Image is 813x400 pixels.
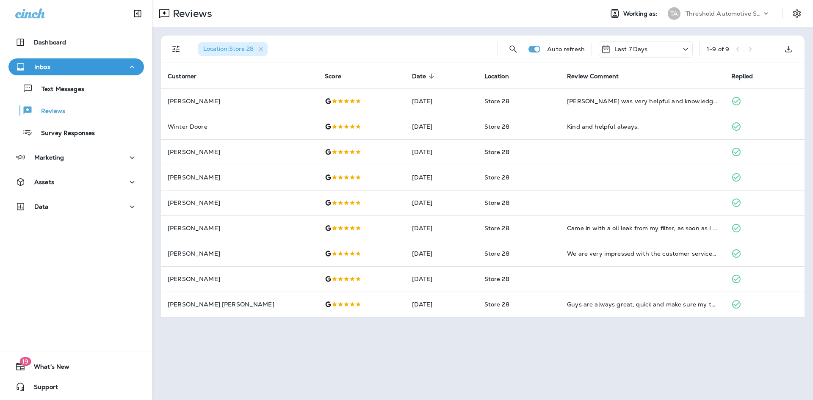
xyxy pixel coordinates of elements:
[8,80,144,97] button: Text Messages
[405,266,478,292] td: [DATE]
[8,174,144,190] button: Assets
[25,383,58,394] span: Support
[8,198,144,215] button: Data
[34,154,64,161] p: Marketing
[707,46,729,52] div: 1 - 9 of 9
[8,58,144,75] button: Inbox
[405,292,478,317] td: [DATE]
[169,7,212,20] p: Reviews
[567,73,619,80] span: Review Comment
[168,149,311,155] p: [PERSON_NAME]
[8,102,144,119] button: Reviews
[484,275,509,283] span: Store 28
[198,42,268,56] div: Location:Store 28
[34,203,49,210] p: Data
[567,300,717,309] div: Guys are always great, quick and make sure my truck stays running good!
[405,165,478,190] td: [DATE]
[33,130,95,138] p: Survey Responses
[731,72,764,80] span: Replied
[484,97,509,105] span: Store 28
[567,72,630,80] span: Review Comment
[484,123,509,130] span: Store 28
[484,174,509,181] span: Store 28
[25,363,69,373] span: What's New
[8,34,144,51] button: Dashboard
[203,45,254,52] span: Location : Store 28
[19,357,31,366] span: 19
[614,46,648,52] p: Last 7 Days
[34,63,50,70] p: Inbox
[405,241,478,266] td: [DATE]
[789,6,805,21] button: Settings
[567,224,717,232] div: Came in with a oil leak from my filter, as soon as I pulled in had immediate service from Kenden ...
[484,199,509,207] span: Store 28
[126,5,149,22] button: Collapse Sidebar
[168,276,311,282] p: [PERSON_NAME]
[33,86,84,94] p: Text Messages
[168,98,311,105] p: [PERSON_NAME]
[168,123,311,130] p: Winter Doore
[668,7,680,20] div: TA
[405,88,478,114] td: [DATE]
[567,249,717,258] div: We are very impressed with the customer service here. Jared and the other workers were very frien...
[34,39,66,46] p: Dashboard
[33,108,65,116] p: Reviews
[168,301,311,308] p: [PERSON_NAME] [PERSON_NAME]
[686,10,762,17] p: Threshold Automotive Service dba Grease Monkey
[484,72,520,80] span: Location
[484,224,509,232] span: Store 28
[484,73,509,80] span: Location
[168,72,207,80] span: Customer
[567,122,717,131] div: Kind and helpful always.
[405,139,478,165] td: [DATE]
[8,124,144,141] button: Survey Responses
[8,358,144,375] button: 19What's New
[731,73,753,80] span: Replied
[623,10,659,17] span: Working as:
[168,225,311,232] p: [PERSON_NAME]
[547,46,585,52] p: Auto refresh
[325,72,352,80] span: Score
[505,41,522,58] button: Search Reviews
[168,199,311,206] p: [PERSON_NAME]
[567,97,717,105] div: Danny was very helpful and knowledgeable would come back again
[8,149,144,166] button: Marketing
[412,73,426,80] span: Date
[484,250,509,257] span: Store 28
[325,73,341,80] span: Score
[168,174,311,181] p: [PERSON_NAME]
[168,41,185,58] button: Filters
[168,250,311,257] p: [PERSON_NAME]
[484,301,509,308] span: Store 28
[405,215,478,241] td: [DATE]
[168,73,196,80] span: Customer
[34,179,54,185] p: Assets
[405,190,478,215] td: [DATE]
[780,41,797,58] button: Export as CSV
[484,148,509,156] span: Store 28
[405,114,478,139] td: [DATE]
[8,378,144,395] button: Support
[412,72,437,80] span: Date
